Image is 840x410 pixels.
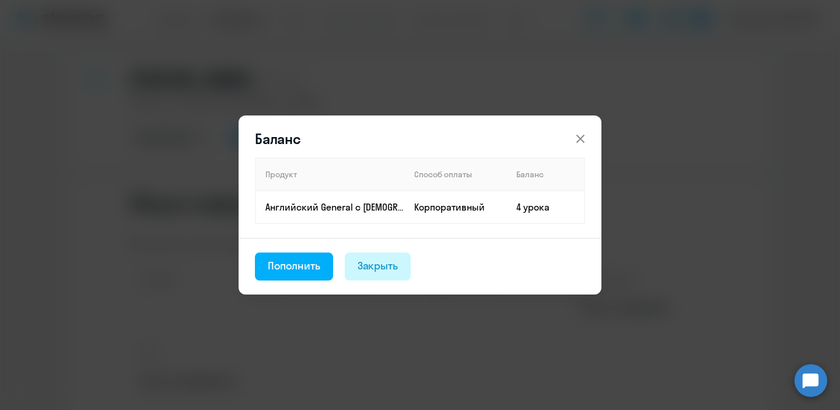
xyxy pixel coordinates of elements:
th: Способ оплаты [405,158,507,191]
td: 4 урока [507,191,584,223]
button: Пополнить [255,253,333,281]
th: Продукт [256,158,405,191]
div: Пополнить [268,258,320,274]
p: Английский General с [DEMOGRAPHIC_DATA] преподавателем [265,201,404,213]
th: Баланс [507,158,584,191]
header: Баланс [239,129,601,148]
td: Корпоративный [405,191,507,223]
div: Закрыть [358,258,398,274]
button: Закрыть [345,253,411,281]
